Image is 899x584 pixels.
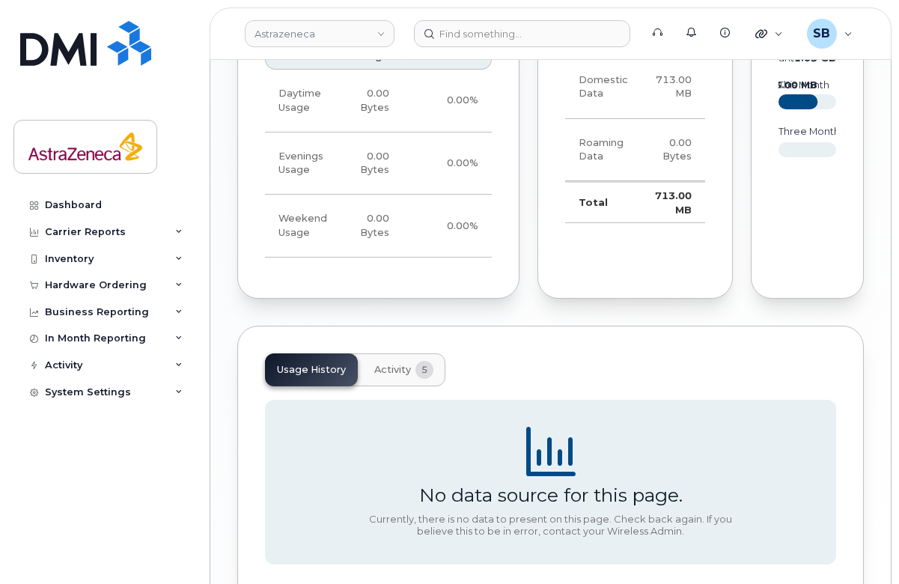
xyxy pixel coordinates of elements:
td: 0.00 Bytes [642,119,705,182]
span: 5 [415,361,433,379]
td: Evenings Usage [265,133,341,195]
text: 713.00 MB [761,79,817,91]
span: Activity [374,364,411,376]
td: Daytime Usage [265,70,341,133]
td: 713.00 MB [642,56,705,119]
td: 0.00% [403,70,492,133]
td: 0.00% [403,195,492,258]
td: 713.00 MB [642,181,705,223]
td: 0.00 Bytes [341,70,403,133]
a: Astrazeneca [245,20,394,47]
td: 0.00% [403,133,492,195]
tr: Friday from 6:00pm to Monday 8:00am [265,195,492,258]
td: 0.00 Bytes [341,133,403,195]
input: Find something... [414,20,630,47]
td: 0.00 Bytes [341,195,403,258]
div: Quicklinks [745,19,793,49]
td: Weekend Usage [265,195,341,258]
td: Roaming Data [565,119,642,182]
div: No data source for this page. [419,484,683,506]
div: Sugam Bhandari [796,19,863,49]
div: Currently, there is no data to present on this page. Check back again. If you believe this to be ... [364,514,738,537]
tr: Weekdays from 6:00pm to 8:00am [265,133,492,195]
span: SB [813,25,830,43]
td: Total [565,181,642,223]
td: Domestic Data [565,56,642,119]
